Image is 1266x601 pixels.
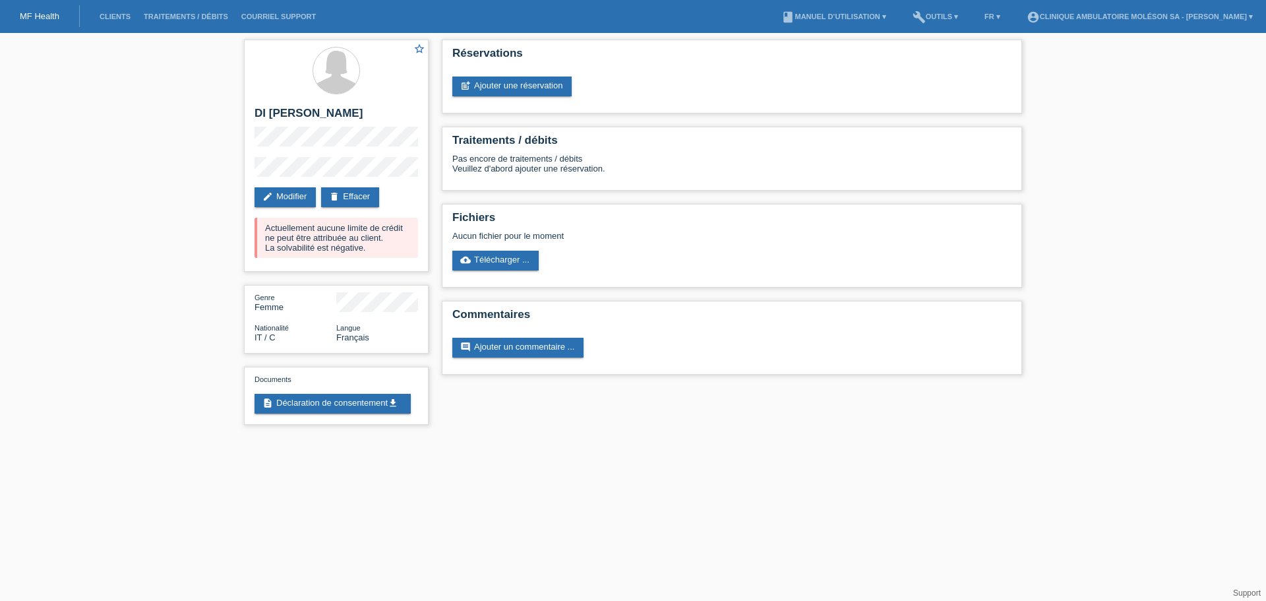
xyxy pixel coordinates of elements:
a: buildOutils ▾ [906,13,965,20]
span: Nationalité [255,324,289,332]
div: Actuellement aucune limite de crédit ne peut être attribuée au client. La solvabilité est négative. [255,218,418,258]
i: description [262,398,273,408]
a: Support [1233,588,1261,598]
h2: Commentaires [452,308,1011,328]
a: Clients [93,13,137,20]
i: account_circle [1027,11,1040,24]
a: Traitements / débits [137,13,235,20]
span: Documents [255,375,291,383]
a: post_addAjouter une réservation [452,77,572,96]
div: Aucun fichier pour le moment [452,231,855,241]
a: account_circleClinique ambulatoire Moléson SA - [PERSON_NAME] ▾ [1020,13,1259,20]
h2: Fichiers [452,211,1011,231]
i: star_border [413,43,425,55]
i: delete [329,191,340,202]
i: get_app [388,398,398,408]
i: post_add [460,80,471,91]
a: commentAjouter un commentaire ... [452,338,584,358]
a: FR ▾ [978,13,1007,20]
i: comment [460,342,471,352]
i: build [913,11,926,24]
h2: DI [PERSON_NAME] [255,107,418,127]
a: cloud_uploadTélécharger ... [452,251,539,270]
span: Français [336,332,369,342]
i: book [781,11,795,24]
a: descriptionDéclaration de consentementget_app [255,394,411,414]
a: deleteEffacer [321,187,379,207]
a: MF Health [20,11,59,21]
h2: Traitements / débits [452,134,1011,154]
span: Italie / C / 01.02.1970 [255,332,276,342]
a: star_border [413,43,425,57]
a: bookManuel d’utilisation ▾ [775,13,892,20]
div: Pas encore de traitements / débits Veuillez d'abord ajouter une réservation. [452,154,1011,183]
i: edit [262,191,273,202]
a: Courriel Support [235,13,322,20]
span: Langue [336,324,361,332]
span: Genre [255,294,275,301]
i: cloud_upload [460,255,471,265]
a: editModifier [255,187,316,207]
div: Femme [255,292,336,312]
h2: Réservations [452,47,1011,67]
